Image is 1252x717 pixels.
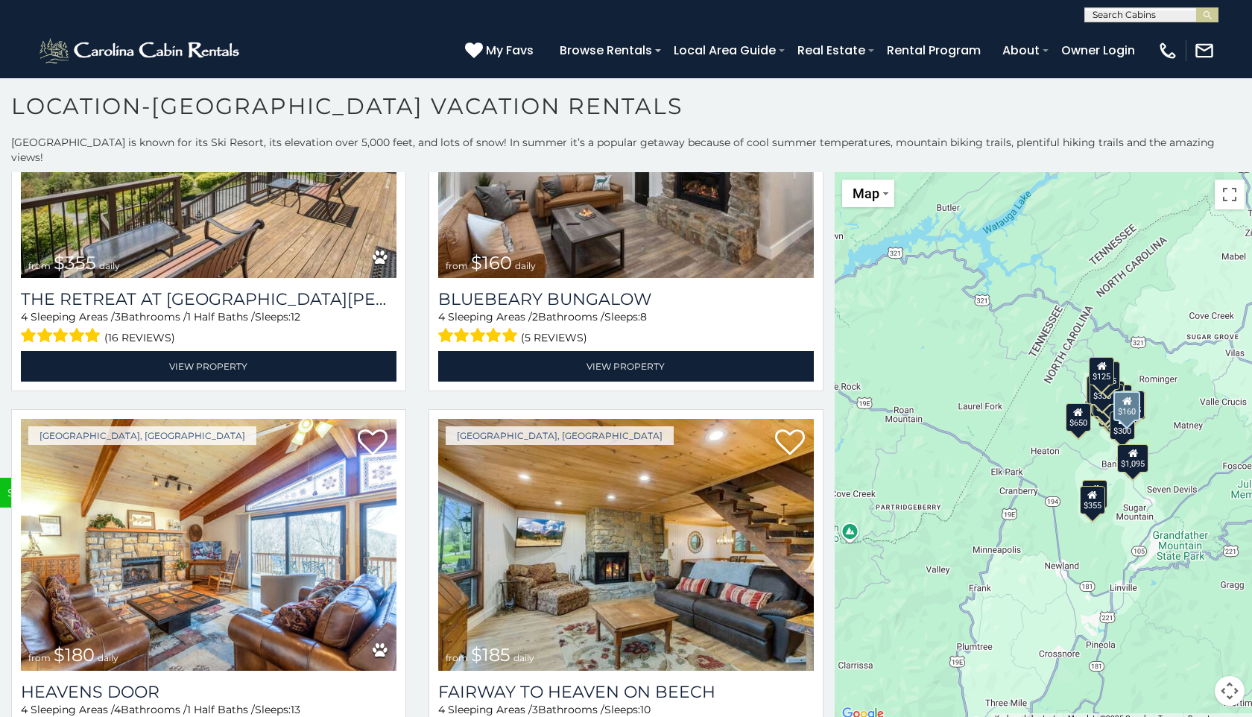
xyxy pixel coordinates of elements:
[37,36,244,66] img: White-1-2.png
[879,37,988,63] a: Rental Program
[28,260,51,271] span: from
[532,310,538,323] span: 2
[54,644,95,666] span: $180
[187,310,255,323] span: 1 Half Baths /
[21,703,28,716] span: 4
[486,41,534,60] span: My Favs
[775,428,805,459] a: Add to favorites
[291,703,300,716] span: 13
[471,644,510,666] span: $185
[446,426,674,445] a: [GEOGRAPHIC_DATA], [GEOGRAPHIC_DATA]
[187,703,255,716] span: 1 Half Baths /
[21,289,396,309] a: The Retreat at [GEOGRAPHIC_DATA][PERSON_NAME]
[1157,40,1178,61] img: phone-regular-white.png
[114,703,121,716] span: 4
[438,310,445,323] span: 4
[291,310,300,323] span: 12
[513,652,534,663] span: daily
[98,652,118,663] span: daily
[471,252,512,274] span: $160
[465,41,537,60] a: My Favs
[1215,180,1245,209] button: Toggle fullscreen view
[99,260,120,271] span: daily
[1054,37,1142,63] a: Owner Login
[532,703,538,716] span: 3
[438,351,814,382] a: View Property
[1215,676,1245,706] button: Map camera controls
[1113,391,1140,421] div: $160
[21,419,396,671] img: Heavens Door
[1082,480,1107,508] div: $225
[438,682,814,702] a: Fairway to Heaven on Beech
[666,37,783,63] a: Local Area Guide
[438,703,445,716] span: 4
[21,289,396,309] h3: The Retreat at Mountain Meadows
[438,419,814,671] img: Fairway to Heaven on Beech
[1110,411,1135,440] div: $300
[115,310,121,323] span: 3
[28,426,256,445] a: [GEOGRAPHIC_DATA], [GEOGRAPHIC_DATA]
[640,310,647,323] span: 8
[446,652,468,663] span: from
[1090,376,1115,405] div: $335
[1066,403,1091,432] div: $650
[552,37,660,63] a: Browse Rentals
[21,309,396,347] div: Sleeping Areas / Bathrooms / Sleeps:
[438,419,814,671] a: Fairway to Heaven on Beech from $185 daily
[790,37,873,63] a: Real Estate
[995,37,1047,63] a: About
[1086,376,1111,405] div: $425
[54,252,96,274] span: $355
[853,186,879,201] span: Map
[21,419,396,671] a: Heavens Door from $180 daily
[104,328,175,347] span: (16 reviews)
[521,328,587,347] span: (5 reviews)
[28,652,51,663] span: from
[21,682,396,702] a: Heavens Door
[438,309,814,347] div: Sleeping Areas / Bathrooms / Sleeps:
[21,310,28,323] span: 4
[1080,486,1105,514] div: $355
[446,260,468,271] span: from
[1117,444,1148,473] div: $1,095
[1120,391,1145,420] div: $430
[1089,357,1114,385] div: $125
[640,703,651,716] span: 10
[1095,361,1120,390] div: $265
[1194,40,1215,61] img: mail-regular-white.png
[1087,376,1112,404] div: $425
[1119,391,1145,419] div: $435
[515,260,536,271] span: daily
[21,351,396,382] a: View Property
[358,428,388,459] a: Add to favorites
[842,180,894,207] button: Change map style
[438,289,814,309] a: Bluebeary Bungalow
